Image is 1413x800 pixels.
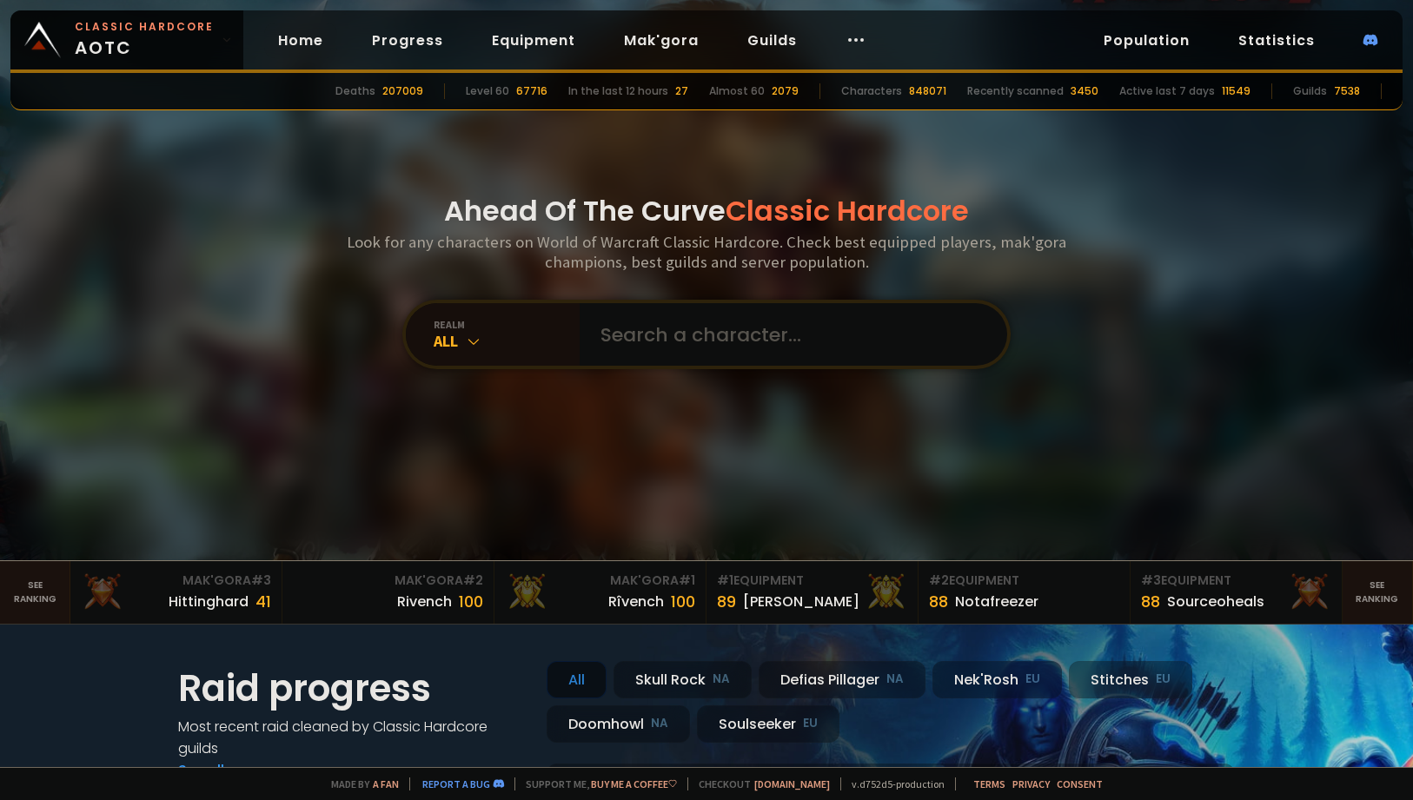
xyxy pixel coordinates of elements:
div: Doomhowl [547,705,690,743]
div: Defias Pillager [759,661,925,698]
a: Mak'Gora#3Hittinghard41 [70,561,282,624]
div: 89 [717,590,736,613]
a: Home [264,23,337,58]
small: EU [1156,671,1171,688]
div: Skull Rock [614,661,752,698]
div: [PERSON_NAME] [743,591,859,612]
div: Mak'Gora [293,572,483,590]
div: 88 [929,590,948,613]
a: #2Equipment88Notafreezer [919,561,1131,624]
a: Report a bug [422,777,490,790]
div: 27 [675,83,688,99]
span: v. d752d5 - production [840,777,945,790]
a: Privacy [1012,777,1050,790]
small: NA [886,671,904,688]
div: All [547,661,607,698]
div: 2079 [772,83,799,99]
div: Recently scanned [967,83,1064,99]
a: See all progress [178,760,291,780]
div: Characters [841,83,902,99]
div: Rivench [397,591,452,612]
div: 67716 [516,83,547,99]
div: Mak'Gora [81,572,271,590]
div: Active last 7 days [1119,83,1215,99]
div: realm [434,318,580,331]
span: # 3 [1141,572,1161,589]
div: Equipment [929,572,1119,590]
h3: Look for any characters on World of Warcraft Classic Hardcore. Check best equipped players, mak'g... [340,232,1073,272]
a: Consent [1057,777,1103,790]
div: 7538 [1334,83,1360,99]
span: Support me, [514,777,677,790]
div: Stitches [1069,661,1192,698]
span: # 2 [929,572,949,589]
div: Level 60 [466,83,509,99]
span: AOTC [75,19,214,61]
div: 11549 [1222,83,1250,99]
div: Mak'Gora [505,572,695,590]
small: Classic Hardcore [75,19,214,35]
div: 41 [255,590,271,613]
div: 207009 [382,83,423,99]
h4: Most recent raid cleaned by Classic Hardcore guilds [178,716,526,759]
h1: Raid progress [178,661,526,716]
a: Equipment [478,23,589,58]
div: 100 [459,590,483,613]
div: Rîvench [608,591,664,612]
h1: Ahead Of The Curve [444,190,969,232]
div: Nek'Rosh [932,661,1062,698]
a: Terms [973,777,1005,790]
small: EU [1025,671,1040,688]
span: Made by [321,777,399,790]
div: Deaths [335,83,375,99]
div: Equipment [717,572,907,590]
a: a fan [373,777,399,790]
span: Checkout [687,777,830,790]
div: 100 [671,590,695,613]
div: Sourceoheals [1167,591,1264,612]
div: All [434,331,580,351]
div: Notafreezer [955,591,1038,612]
input: Search a character... [590,303,986,366]
div: In the last 12 hours [568,83,668,99]
a: #3Equipment88Sourceoheals [1131,561,1343,624]
a: [DOMAIN_NAME] [754,777,830,790]
div: Almost 60 [709,83,765,99]
a: Population [1090,23,1204,58]
a: Statistics [1224,23,1329,58]
a: Guilds [733,23,811,58]
a: Mak'gora [610,23,713,58]
a: Progress [358,23,457,58]
small: NA [713,671,730,688]
span: # 3 [251,572,271,589]
span: # 2 [463,572,483,589]
span: # 1 [679,572,695,589]
a: Classic HardcoreAOTC [10,10,243,69]
a: Mak'Gora#1Rîvench100 [494,561,706,624]
div: 848071 [909,83,946,99]
div: Equipment [1141,572,1331,590]
div: 3450 [1071,83,1098,99]
div: Soulseeker [697,705,839,743]
small: NA [651,715,668,732]
span: # 1 [717,572,733,589]
a: Mak'Gora#2Rivench100 [282,561,494,624]
div: 88 [1141,590,1160,613]
span: Classic Hardcore [726,191,969,230]
small: EU [803,715,818,732]
div: Hittinghard [169,591,249,612]
a: Seeranking [1343,561,1413,624]
a: #1Equipment89[PERSON_NAME] [706,561,919,624]
div: Guilds [1293,83,1327,99]
a: Buy me a coffee [591,777,677,790]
